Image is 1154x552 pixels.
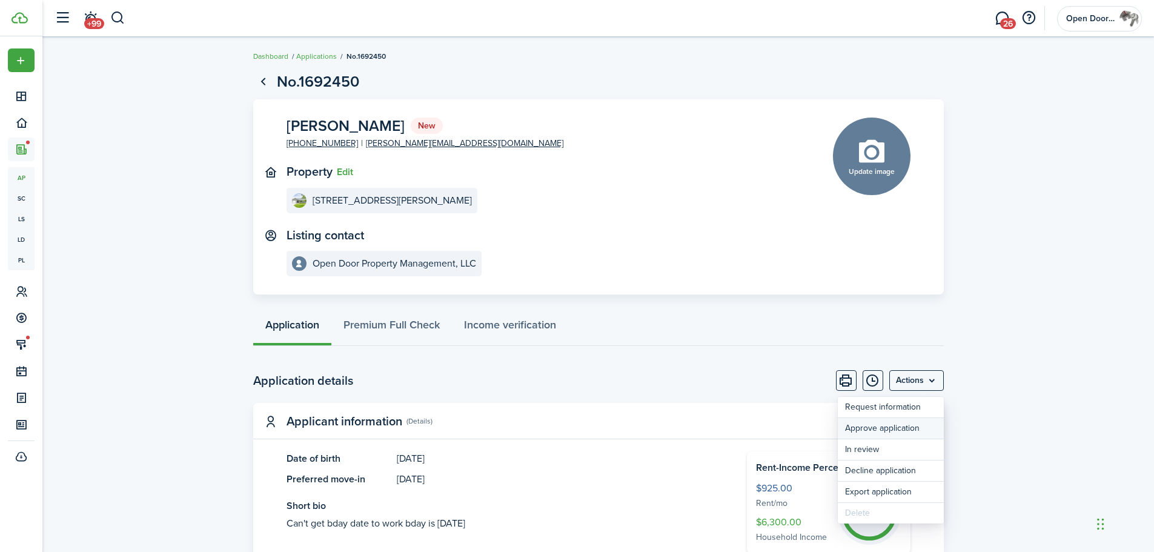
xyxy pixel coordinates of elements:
h4: Rent-Income Percentage [756,461,901,475]
button: Search [110,8,125,28]
button: Open menu [8,48,35,72]
div: Drag [1097,506,1104,542]
a: Go back [253,71,274,92]
text-item: Property [287,165,333,179]
panel-main-description: [DATE] [397,451,711,466]
a: Premium Full Check [331,310,452,346]
a: Notifications [79,3,102,34]
span: +99 [84,18,104,29]
panel-main-description: [DATE] [397,472,711,487]
a: ap [8,167,35,188]
panel-main-title: Short bio [287,499,711,513]
a: pl [8,250,35,270]
a: sc [8,188,35,208]
img: Open Door Property Management, LLC [1119,9,1139,28]
see-more: Can't get bday date to work bday is [DATE] [287,516,711,531]
h2: Application details [253,371,353,390]
button: Approve application [838,418,944,439]
a: ls [8,208,35,229]
iframe: Chat Widget [1093,494,1154,552]
button: Export application [838,482,944,503]
button: In review [838,439,944,460]
button: Request information [838,397,944,417]
span: 26 [1000,18,1016,29]
img: TenantCloud [12,12,28,24]
menu-btn: Actions [889,370,944,391]
e-details-info-title: [STREET_ADDRESS][PERSON_NAME] [313,195,472,206]
span: $6,300.00 [756,515,832,531]
panel-main-title: Applicant information [287,414,402,428]
span: No.1692450 [347,51,386,62]
panel-main-title: Date of birth [287,451,391,466]
a: Dashboard [253,51,288,62]
button: Open menu [889,370,944,391]
a: ld [8,229,35,250]
button: Print [836,370,857,391]
span: Open Door Property Management, LLC [1066,15,1115,23]
e-details-info-title: Open Door Property Management, LLC [313,258,476,269]
status: New [411,118,443,135]
button: Timeline [863,370,883,391]
button: Edit [337,167,353,178]
button: Open sidebar [51,7,74,30]
panel-main-title: Preferred move-in [287,472,391,487]
h1: No.1692450 [277,70,359,93]
a: Income verification [452,310,568,346]
span: $925.00 [756,481,832,497]
panel-main-subtitle: (Details) [406,416,433,427]
a: Applications [296,51,337,62]
img: 309 3rd St Wellman [292,193,307,208]
button: Update image [833,118,910,195]
button: Decline application [838,461,944,481]
text-item: Listing contact [287,228,364,242]
button: Open resource center [1018,8,1039,28]
a: [PHONE_NUMBER] [287,137,358,150]
span: Household Income [756,531,832,545]
span: [PERSON_NAME] [287,118,405,133]
span: Rent/mo [756,497,832,511]
a: [PERSON_NAME][EMAIL_ADDRESS][DOMAIN_NAME] [366,137,563,150]
a: Messaging [990,3,1013,34]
